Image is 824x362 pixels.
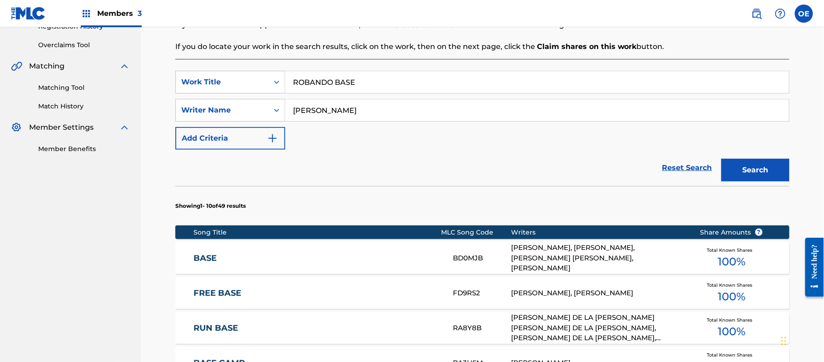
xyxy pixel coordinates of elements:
img: expand [119,122,130,133]
img: expand [119,61,130,72]
span: Total Known Shares [707,282,756,289]
div: [PERSON_NAME], [PERSON_NAME] [511,288,686,298]
img: MLC Logo [11,7,46,20]
img: Member Settings [11,122,22,133]
a: Matching Tool [38,83,130,93]
button: Search [721,159,789,181]
img: search [751,8,762,19]
form: Search Form [175,71,789,186]
div: Song Title [194,228,442,237]
div: Help [771,5,789,23]
img: Top Rightsholders [81,8,92,19]
div: Writer Name [181,105,263,116]
div: MLC Song Code [442,228,511,237]
a: Match History [38,102,130,111]
span: Member Settings [29,122,94,133]
a: Member Benefits [38,144,130,154]
img: 9d2ae6d4665cec9f34b9.svg [267,133,278,144]
div: RA8Y8B [453,323,511,333]
a: RUN BASE [194,323,441,333]
span: Share Amounts [700,228,763,237]
p: Showing 1 - 10 of 49 results [175,202,246,210]
iframe: Resource Center [799,231,824,304]
div: Work Title [181,77,263,88]
span: 100 % [718,254,745,270]
div: FD9RS2 [453,288,511,298]
a: Reset Search [658,158,717,178]
img: help [775,8,786,19]
p: If you do locate your work in the search results, click on the work, then on the next page, click... [175,41,789,52]
span: 100 % [718,323,745,340]
strong: Claim shares on this work [537,42,637,51]
iframe: Chat Widget [779,318,824,362]
a: BASE [194,253,441,264]
div: Drag [781,328,787,355]
div: BD0MJB [453,253,511,264]
button: Add Criteria [175,127,285,150]
span: Matching [29,61,65,72]
a: Overclaims Tool [38,40,130,50]
span: ? [755,229,763,236]
span: Total Known Shares [707,317,756,323]
div: Writers [511,228,686,237]
div: [PERSON_NAME], [PERSON_NAME], [PERSON_NAME] [PERSON_NAME], [PERSON_NAME] [511,243,686,274]
a: FREE BASE [194,288,441,298]
span: 100 % [718,289,745,305]
div: User Menu [795,5,813,23]
div: [PERSON_NAME] DE LA [PERSON_NAME] [PERSON_NAME] DE LA [PERSON_NAME], [PERSON_NAME] DE LA [PERSON_... [511,313,686,343]
span: Members [97,8,142,19]
span: 3 [138,9,142,18]
span: Total Known Shares [707,247,756,254]
img: Matching [11,61,22,72]
span: Total Known Shares [707,352,756,358]
a: Public Search [748,5,766,23]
